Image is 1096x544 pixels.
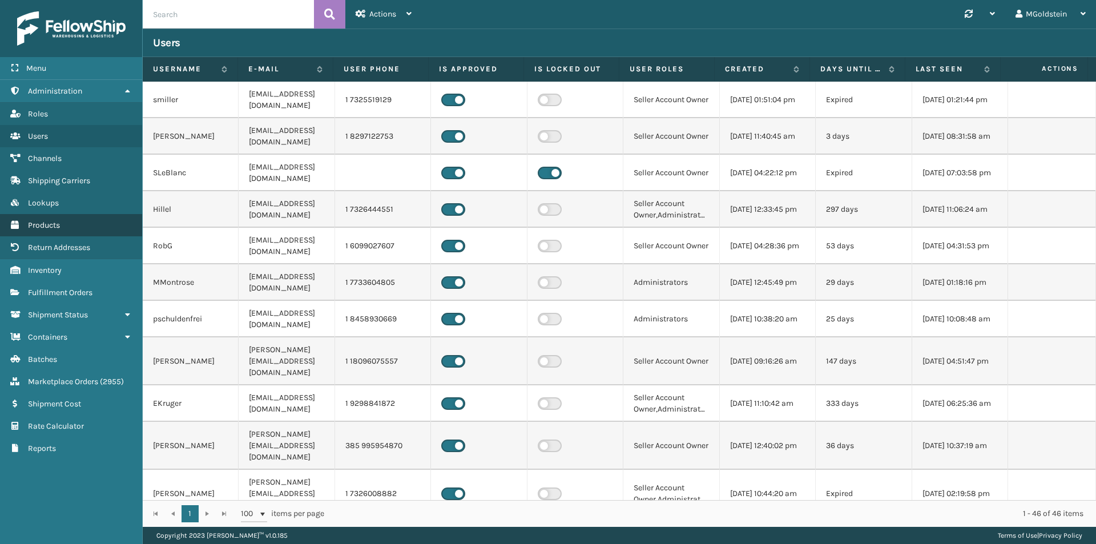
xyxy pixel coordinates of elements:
[28,220,60,230] span: Products
[720,82,816,118] td: [DATE] 01:51:04 pm
[720,385,816,422] td: [DATE] 11:10:42 am
[816,228,912,264] td: 53 days
[239,191,335,228] td: [EMAIL_ADDRESS][DOMAIN_NAME]
[816,264,912,301] td: 29 days
[720,422,816,470] td: [DATE] 12:40:02 pm
[143,191,239,228] td: Hillel
[816,422,912,470] td: 36 days
[239,264,335,301] td: [EMAIL_ADDRESS][DOMAIN_NAME]
[239,155,335,191] td: [EMAIL_ADDRESS][DOMAIN_NAME]
[28,332,67,342] span: Containers
[28,354,57,364] span: Batches
[335,422,431,470] td: 385 995954870
[143,385,239,422] td: EKruger
[335,228,431,264] td: 1 6099027607
[912,264,1008,301] td: [DATE] 01:18:16 pm
[816,385,912,422] td: 333 days
[143,301,239,337] td: pschuldenfrei
[28,109,48,119] span: Roles
[916,64,978,74] label: Last Seen
[335,82,431,118] td: 1 7325519129
[239,82,335,118] td: [EMAIL_ADDRESS][DOMAIN_NAME]
[623,228,719,264] td: Seller Account Owner
[241,505,324,522] span: items per page
[28,399,81,409] span: Shipment Cost
[335,385,431,422] td: 1 9298841872
[623,422,719,470] td: Seller Account Owner
[534,64,609,74] label: Is Locked Out
[335,337,431,385] td: 1 18096075557
[340,508,1083,519] div: 1 - 46 of 46 items
[816,118,912,155] td: 3 days
[912,422,1008,470] td: [DATE] 10:37:19 am
[143,155,239,191] td: SLeBlanc
[28,265,62,275] span: Inventory
[335,191,431,228] td: 1 7326444551
[623,385,719,422] td: Seller Account Owner,Administrators
[623,301,719,337] td: Administrators
[28,288,92,297] span: Fulfillment Orders
[912,337,1008,385] td: [DATE] 04:51:47 pm
[623,118,719,155] td: Seller Account Owner
[28,176,90,186] span: Shipping Carriers
[335,264,431,301] td: 1 7733604805
[623,191,719,228] td: Seller Account Owner,Administrators
[28,421,84,431] span: Rate Calculator
[248,64,311,74] label: E-mail
[28,377,98,386] span: Marketplace Orders
[239,470,335,518] td: [PERSON_NAME][EMAIL_ADDRESS][DOMAIN_NAME]
[725,64,788,74] label: Created
[239,337,335,385] td: [PERSON_NAME][EMAIL_ADDRESS][DOMAIN_NAME]
[369,9,396,19] span: Actions
[623,155,719,191] td: Seller Account Owner
[335,118,431,155] td: 1 8297122753
[720,155,816,191] td: [DATE] 04:22:12 pm
[1039,531,1082,539] a: Privacy Policy
[623,337,719,385] td: Seller Account Owner
[720,470,816,518] td: [DATE] 10:44:20 am
[239,422,335,470] td: [PERSON_NAME][EMAIL_ADDRESS][DOMAIN_NAME]
[28,131,48,141] span: Users
[816,82,912,118] td: Expired
[1004,59,1085,78] span: Actions
[143,422,239,470] td: [PERSON_NAME]
[335,301,431,337] td: 1 8458930669
[28,86,82,96] span: Administration
[998,531,1037,539] a: Terms of Use
[912,385,1008,422] td: [DATE] 06:25:36 am
[998,527,1082,544] div: |
[720,264,816,301] td: [DATE] 12:45:49 pm
[439,64,513,74] label: Is Approved
[623,470,719,518] td: Seller Account Owner,Administrators
[912,301,1008,337] td: [DATE] 10:08:48 am
[26,63,46,73] span: Menu
[153,64,216,74] label: Username
[720,337,816,385] td: [DATE] 09:16:26 am
[241,508,258,519] span: 100
[816,337,912,385] td: 147 days
[239,301,335,337] td: [EMAIL_ADDRESS][DOMAIN_NAME]
[720,191,816,228] td: [DATE] 12:33:45 pm
[143,118,239,155] td: [PERSON_NAME]
[156,527,288,544] p: Copyright 2023 [PERSON_NAME]™ v 1.0.185
[816,191,912,228] td: 297 days
[239,118,335,155] td: [EMAIL_ADDRESS][DOMAIN_NAME]
[239,385,335,422] td: [EMAIL_ADDRESS][DOMAIN_NAME]
[820,64,883,74] label: Days until password expires
[143,264,239,301] td: MMontrose
[28,198,59,208] span: Lookups
[720,228,816,264] td: [DATE] 04:28:36 pm
[335,470,431,518] td: 1 7326008882
[239,228,335,264] td: [EMAIL_ADDRESS][DOMAIN_NAME]
[912,82,1008,118] td: [DATE] 01:21:44 pm
[17,11,126,46] img: logo
[630,64,704,74] label: User Roles
[912,155,1008,191] td: [DATE] 07:03:58 pm
[182,505,199,522] a: 1
[720,118,816,155] td: [DATE] 11:40:45 am
[143,470,239,518] td: [PERSON_NAME]
[143,337,239,385] td: [PERSON_NAME]
[912,118,1008,155] td: [DATE] 08:31:58 am
[912,191,1008,228] td: [DATE] 11:06:24 am
[28,444,56,453] span: Reports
